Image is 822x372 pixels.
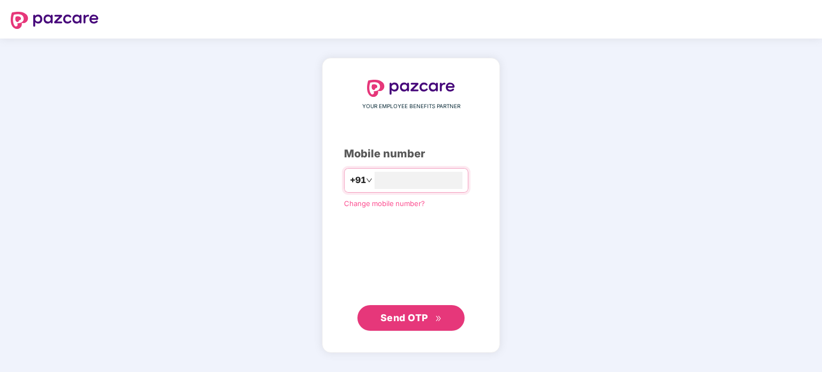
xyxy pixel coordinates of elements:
[357,305,465,331] button: Send OTPdouble-right
[367,80,455,97] img: logo
[435,315,442,322] span: double-right
[366,177,372,184] span: down
[362,102,460,111] span: YOUR EMPLOYEE BENEFITS PARTNER
[344,146,478,162] div: Mobile number
[344,199,425,208] a: Change mobile number?
[350,173,366,187] span: +91
[380,312,428,323] span: Send OTP
[11,12,99,29] img: logo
